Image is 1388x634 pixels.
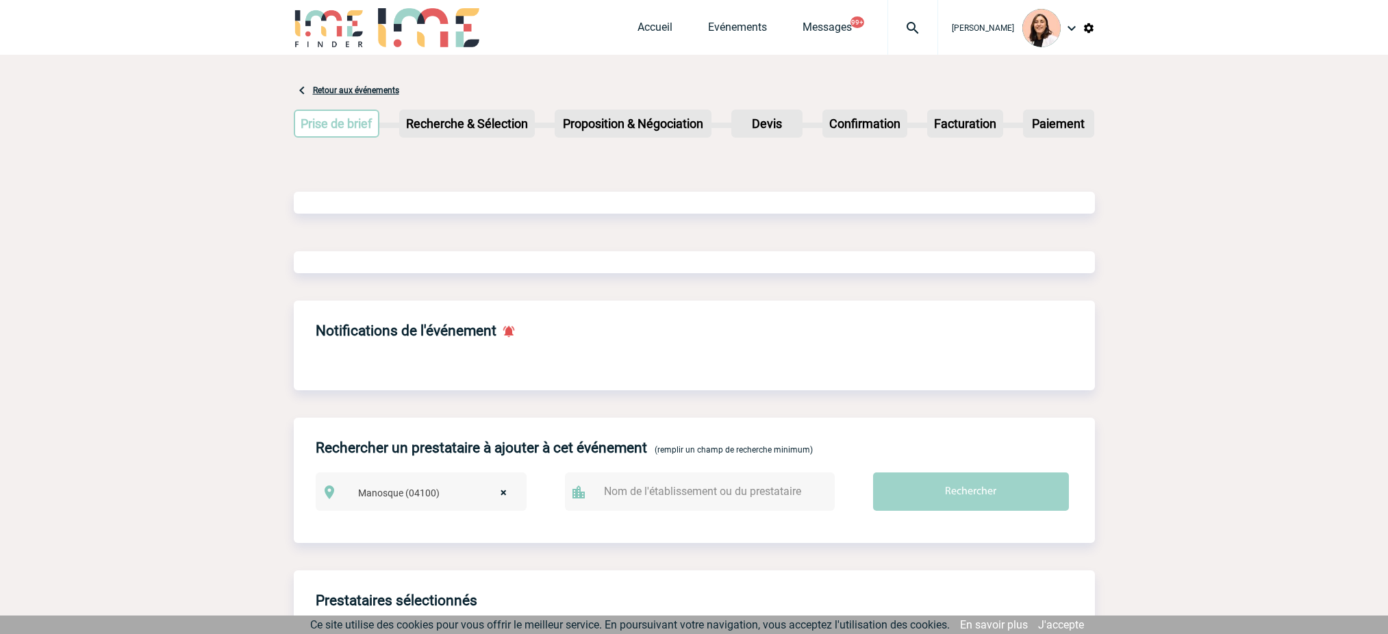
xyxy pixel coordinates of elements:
[929,111,1002,136] p: Facturation
[873,472,1069,511] input: Rechercher
[1038,618,1084,631] a: J'accepte
[316,440,647,456] h4: Rechercher un prestataire à ajouter à cet événement
[295,111,379,136] p: Prise de brief
[638,21,672,40] a: Accueil
[708,21,767,40] a: Evénements
[952,23,1014,33] span: [PERSON_NAME]
[313,86,399,95] a: Retour aux événements
[310,618,950,631] span: Ce site utilise des cookies pour vous offrir le meilleur service. En poursuivant votre navigation...
[294,8,365,47] img: IME-Finder
[960,618,1028,631] a: En savoir plus
[1024,111,1093,136] p: Paiement
[401,111,533,136] p: Recherche & Sélection
[803,21,852,40] a: Messages
[1022,9,1061,47] img: 129834-0.png
[655,445,813,455] span: (remplir un champ de recherche minimum)
[501,483,507,503] span: ×
[601,481,813,501] input: Nom de l'établissement ou du prestataire
[824,111,906,136] p: Confirmation
[316,322,496,339] h4: Notifications de l'événement
[556,111,710,136] p: Proposition & Négociation
[353,483,520,503] span: Manosque (04100)
[850,16,864,28] button: 99+
[733,111,801,136] p: Devis
[316,592,477,609] h4: Prestataires sélectionnés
